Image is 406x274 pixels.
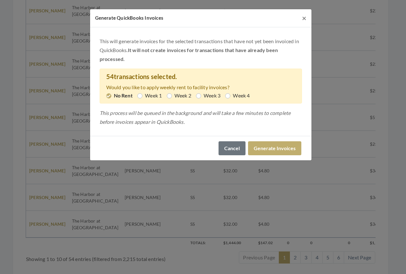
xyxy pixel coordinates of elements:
p: This will generate invoices for the selected transactions that have not yet been invoiced in Quic... [100,37,302,63]
button: Cancel [219,141,246,155]
label: Week 1 [137,92,162,99]
label: Week 4 [225,92,250,99]
h4: transactions selected. [106,73,295,80]
button: Close [297,9,311,27]
p: This process will be queued in the background and will take a few minutes to complete before invo... [100,109,302,126]
p: Would you like to apply weekly rent to facility invoices? [106,83,295,92]
h5: Generate QuickBooks Invoices [95,14,164,22]
button: Generate Invoices [248,141,301,155]
span: × [302,13,306,23]
label: No Rent [106,92,133,99]
label: Week 3 [196,92,220,99]
strong: It will not create invoices for transactions that have already been processed. [100,47,278,62]
label: Week 2 [167,92,191,99]
span: 54 [106,73,114,80]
